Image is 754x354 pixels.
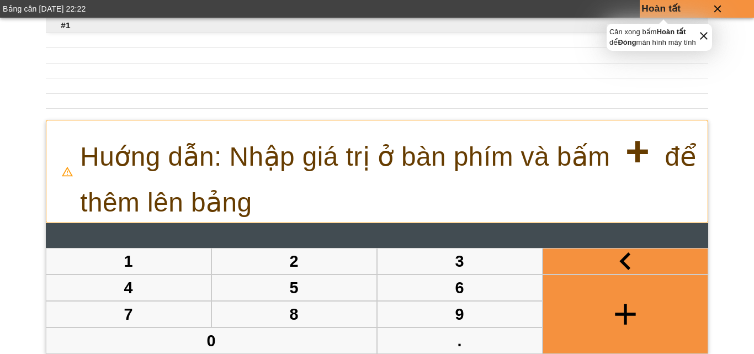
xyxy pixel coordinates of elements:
[212,249,376,274] button: 2
[618,128,657,175] strong: +
[609,37,697,47] p: để màn hình máy tính
[641,2,681,16] p: Hoàn tất
[46,249,211,274] button: 1
[46,328,376,353] button: 0
[46,302,211,327] button: 7
[80,120,708,222] p: Huớng dẫn: Nhập giá trị ở bàn phím và bấm để thêm lên bảng
[212,302,376,327] button: 8
[212,275,376,300] button: 5
[378,249,542,274] button: 3
[657,28,686,36] strong: Hoàn tất
[609,27,697,37] p: Cân xong bấm
[378,275,542,300] button: 6
[378,302,542,327] button: 9
[3,3,640,15] div: Bảng cân [DATE] 22:22
[618,38,636,46] strong: Đóng
[46,275,211,300] button: 4
[61,19,70,31] span: #1
[378,328,542,353] button: .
